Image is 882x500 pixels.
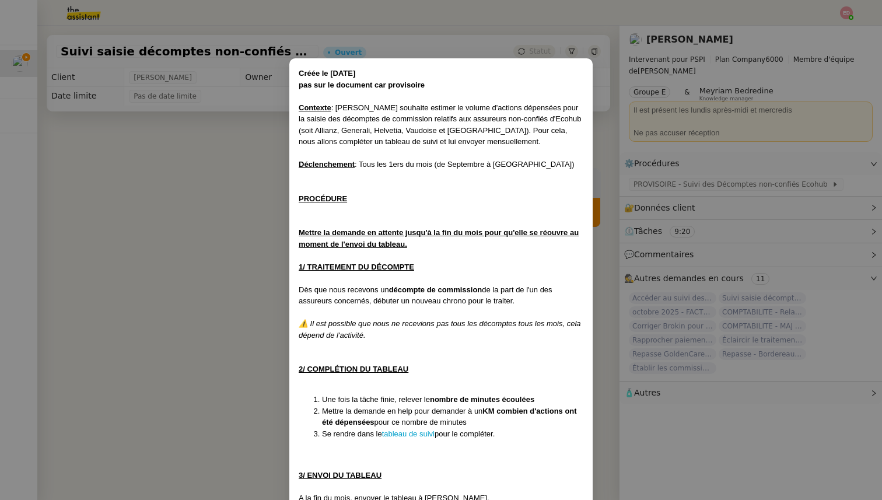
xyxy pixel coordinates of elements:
div: : Tous les 1ers du mois (de Septembre à [GEOGRAPHIC_DATA]) [299,159,583,170]
li: Se rendre dans le pour le compléter. [322,428,583,440]
u: Déclenchement [299,160,355,169]
a: tableau de suivi [382,429,435,438]
div: Dès que nous recevons un de la part de l'un des assureurs concernés, débuter un nouveau chrono po... [299,284,583,307]
em: ⚠️ Il est possible que nous ne recevions pas tous les décomptes tous les mois, cela dépend de l'a... [299,319,581,340]
strong: nombre de minutes écoulées [430,395,534,404]
u: 2/ COMPLÉTION DU TABLEAU [299,365,408,373]
u: 1/ TRAITEMENT DU DÉCOMPTE [299,263,414,271]
div: : [PERSON_NAME] souhaite estimer le volume d'actions dépensées pour la saisie des décomptes de co... [299,102,583,148]
u: PROCÉDURE [299,194,347,203]
li: Mettre la demande en help pour demander à un pour ce nombre de minutes [322,405,583,428]
u: 3/ ENVOI DU TABLEAU [299,471,381,480]
u: Contexte [299,103,331,112]
strong: pas sur le document car provisoire [299,81,425,89]
strong: Créée le [DATE] [299,69,355,78]
strong: décompte de commission [389,285,482,294]
strong: KM combien d'actions ont été dépensées [322,407,577,427]
u: Mettre la demande en attente jusqu'à la fin du mois pour qu'elle se réouvre au moment de l'envoi ... [299,228,579,249]
li: Une fois la tâche finie, relever le [322,394,583,405]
